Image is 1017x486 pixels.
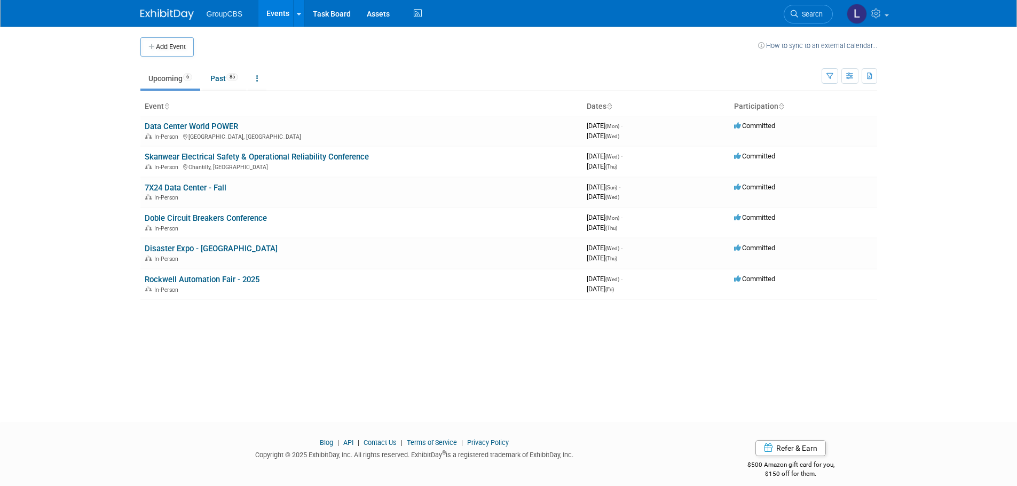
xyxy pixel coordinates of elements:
[154,164,182,171] span: In-Person
[605,276,619,282] span: (Wed)
[587,162,617,170] span: [DATE]
[335,439,342,447] span: |
[467,439,509,447] a: Privacy Policy
[587,285,614,293] span: [DATE]
[154,256,182,262] span: In-Person
[154,194,182,201] span: In-Person
[758,42,877,50] a: How to sync to an external calendar...
[140,68,200,89] a: Upcoming6
[755,440,826,456] a: Refer & Earn
[154,225,182,232] span: In-Person
[798,10,823,18] span: Search
[145,122,238,131] a: Data Center World POWER
[226,73,238,81] span: 85
[364,439,397,447] a: Contact Us
[140,98,582,116] th: Event
[442,450,446,456] sup: ®
[140,37,194,57] button: Add Event
[778,102,784,110] a: Sort by Participation Type
[605,256,617,261] span: (Thu)
[154,133,182,140] span: In-Person
[621,275,622,283] span: -
[587,244,622,252] span: [DATE]
[730,98,877,116] th: Participation
[587,183,620,191] span: [DATE]
[587,224,617,232] span: [DATE]
[587,213,622,221] span: [DATE]
[587,122,622,130] span: [DATE]
[582,98,730,116] th: Dates
[145,164,152,169] img: In-Person Event
[140,9,194,20] img: ExhibitDay
[734,244,775,252] span: Committed
[605,154,619,160] span: (Wed)
[145,183,226,193] a: 7X24 Data Center - Fall
[605,164,617,170] span: (Thu)
[207,10,243,18] span: GroupCBS
[847,4,867,24] img: Laura McDonald
[145,132,578,140] div: [GEOGRAPHIC_DATA], [GEOGRAPHIC_DATA]
[320,439,333,447] a: Blog
[734,183,775,191] span: Committed
[605,225,617,231] span: (Thu)
[145,256,152,261] img: In-Person Event
[734,275,775,283] span: Committed
[705,469,877,479] div: $150 off for them.
[587,132,619,140] span: [DATE]
[605,286,614,292] span: (Fri)
[145,286,152,292] img: In-Person Event
[407,439,457,447] a: Terms of Service
[145,162,578,171] div: Chantilly, [GEOGRAPHIC_DATA]
[459,439,466,447] span: |
[145,275,259,284] a: Rockwell Automation Fair - 2025
[605,194,619,200] span: (Wed)
[355,439,362,447] span: |
[734,213,775,221] span: Committed
[587,275,622,283] span: [DATE]
[621,213,622,221] span: -
[587,193,619,201] span: [DATE]
[606,102,612,110] a: Sort by Start Date
[140,448,689,460] div: Copyright © 2025 ExhibitDay, Inc. All rights reserved. ExhibitDay is a registered trademark of Ex...
[605,215,619,221] span: (Mon)
[605,245,619,251] span: (Wed)
[587,254,617,262] span: [DATE]
[621,152,622,160] span: -
[605,133,619,139] span: (Wed)
[145,152,369,162] a: Skanwear Electrical Safety & Operational Reliability Conference
[343,439,353,447] a: API
[183,73,192,81] span: 6
[145,244,278,253] a: Disaster Expo - [GEOGRAPHIC_DATA]
[784,5,833,23] a: Search
[145,194,152,200] img: In-Person Event
[164,102,169,110] a: Sort by Event Name
[621,122,622,130] span: -
[705,453,877,478] div: $500 Amazon gift card for you,
[734,122,775,130] span: Committed
[605,123,619,129] span: (Mon)
[587,152,622,160] span: [DATE]
[734,152,775,160] span: Committed
[621,244,622,252] span: -
[145,133,152,139] img: In-Person Event
[619,183,620,191] span: -
[202,68,246,89] a: Past85
[398,439,405,447] span: |
[145,213,267,223] a: Doble Circuit Breakers Conference
[154,286,182,293] span: In-Person
[145,225,152,230] img: In-Person Event
[605,185,617,190] span: (Sun)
